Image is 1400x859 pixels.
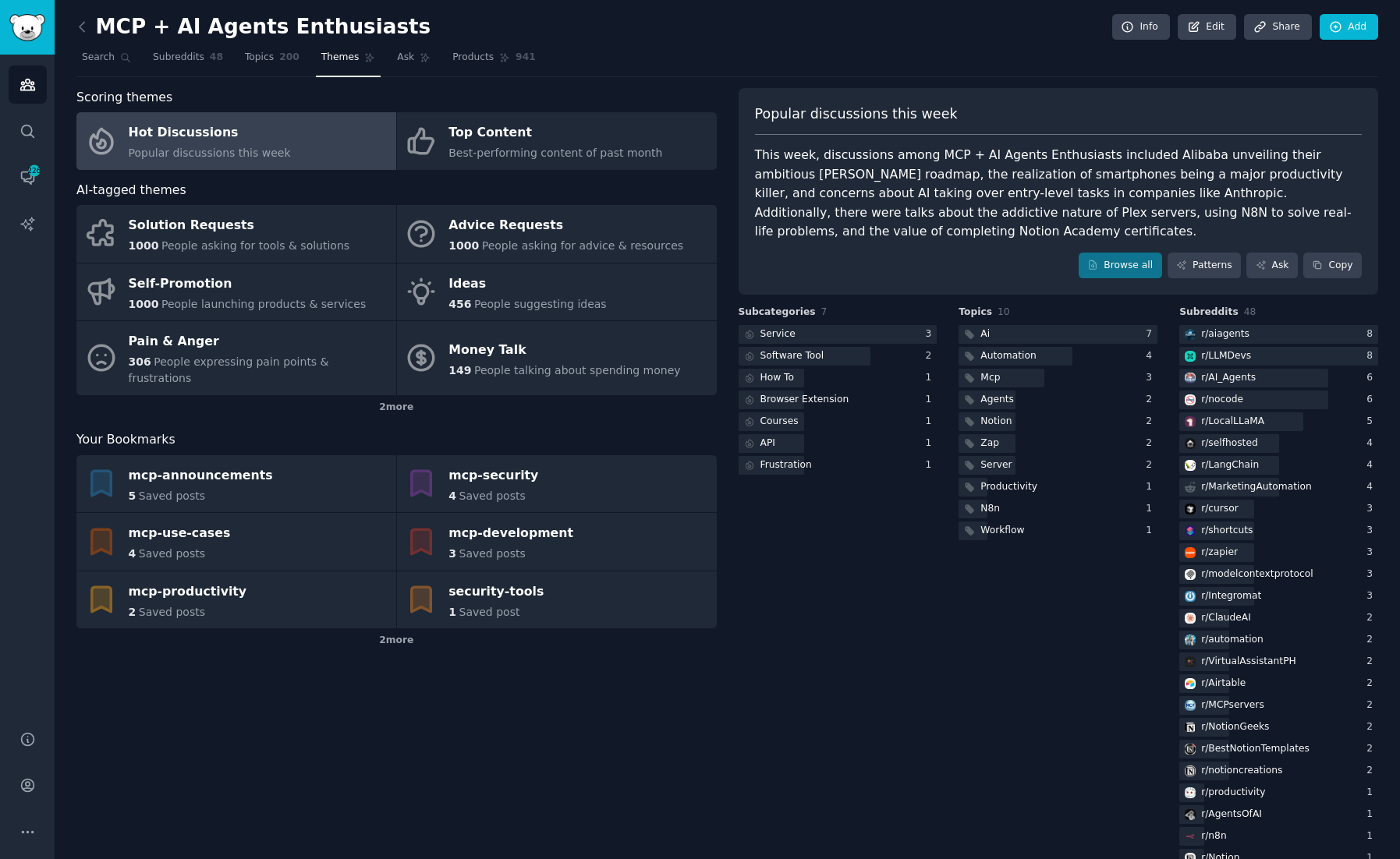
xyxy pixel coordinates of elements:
img: AgentsOfAI [1185,809,1196,820]
div: 2 [1146,458,1157,472]
a: modelcontextprotocolr/modelcontextprotocol3 [1179,565,1378,585]
div: r/ productivity [1201,786,1265,800]
span: Saved posts [139,547,205,560]
div: 4 [1146,349,1157,363]
a: How To1 [739,369,937,388]
div: 2 [1366,655,1378,669]
span: 149 [448,364,471,376]
div: 3 [1146,371,1157,385]
a: Service3 [739,325,937,345]
div: mcp-productivity [129,579,247,604]
a: Info [1112,14,1170,41]
div: r/ AI_Agents [1201,371,1256,385]
span: 200 [279,51,299,65]
span: Subreddits [1179,306,1239,320]
img: NotionGeeks [1185,722,1196,733]
a: Ask [392,45,436,77]
div: r/ MarketingAutomation [1201,480,1312,494]
a: r/MarketingAutomation4 [1179,478,1378,497]
div: 3 [1366,524,1378,538]
a: VirtualAssistantPHr/VirtualAssistantPH2 [1179,652,1378,672]
a: notioncreationsr/notioncreations2 [1179,762,1378,781]
a: Patterns [1168,253,1241,279]
div: r/ AgentsOfAI [1201,808,1262,822]
div: 4 [1366,480,1378,494]
div: 4 [1366,458,1378,472]
a: BestNotionTemplatesr/BestNotionTemplates2 [1179,740,1378,759]
div: How To [760,371,795,385]
div: 2 [926,349,937,363]
img: modelcontextprotocol [1185,569,1196,580]
a: selfhostedr/selfhosted4 [1179,434,1378,454]
img: Integromat [1185,591,1196,602]
div: mcp-announcements [129,463,273,488]
a: Zap2 [959,434,1157,454]
div: 2 [1146,415,1157,429]
div: 2 [1366,677,1378,691]
img: notioncreations [1185,765,1196,776]
div: 1 [926,393,937,407]
div: r/ LocalLLaMA [1201,415,1264,429]
div: mcp-development [448,521,573,546]
span: 7 [821,306,828,317]
div: 1 [1146,524,1157,538]
span: Topics [959,306,992,320]
div: Zap [980,437,999,451]
div: mcp-use-cases [129,521,231,546]
div: r/ aiagents [1201,327,1249,341]
a: MCPserversr/MCPservers2 [1179,696,1378,716]
span: 48 [1244,306,1256,317]
span: Ask [397,51,414,65]
span: 3 [448,547,456,560]
span: People expressing pain points & frustrations [129,355,329,384]
span: Saved posts [139,490,205,502]
img: zapier [1185,547,1196,558]
img: automation [1185,635,1196,645]
a: Products941 [447,45,541,77]
img: LocalLLaMA [1185,416,1196,427]
span: 1 [448,606,456,618]
div: r/ ClaudeAI [1201,611,1251,625]
span: Popular discussions this week [755,104,958,124]
div: r/ selfhosted [1201,437,1258,451]
div: Software Tool [760,349,824,363]
img: ClaudeAI [1185,613,1196,624]
span: 4 [448,490,456,502]
div: 2 [1366,720,1378,734]
div: 2 more [76,395,717,420]
div: 1 [926,458,937,472]
span: 4 [129,547,136,560]
span: People talking about spending money [474,364,681,376]
a: LangChainr/LangChain4 [1179,456,1378,475]
img: shortcuts [1185,525,1196,536]
span: Subreddits [153,51,204,65]
a: automationr/automation2 [1179,631,1378,650]
a: Browse all [1079,253,1162,279]
div: Pain & Anger [129,330,388,355]
a: productivityr/productivity1 [1179,783,1378,803]
div: Workflow [980,524,1024,538]
a: 226 [9,158,47,196]
a: Solution Requests1000People asking for tools & solutions [76,205,396,263]
span: Saved post [459,606,520,618]
div: r/ MCPservers [1201,698,1264,712]
a: security-tools1Saved post [397,571,717,629]
span: Themes [321,51,360,65]
div: N8n [980,502,1000,516]
div: 1 [1366,829,1378,843]
div: 1 [1146,502,1157,516]
img: nocode [1185,394,1196,405]
div: r/ VirtualAssistantPH [1201,655,1296,669]
a: zapierr/zapier3 [1179,543,1378,563]
div: Mcp [980,371,1000,385]
a: Agents2 [959,391,1157,410]
div: r/ Integromat [1201,589,1261,603]
div: 2 [1146,393,1157,407]
div: Frustration [760,458,812,472]
a: Browser Extension1 [739,391,937,410]
div: Ai [980,327,990,341]
a: Ai7 [959,325,1157,345]
div: 1 [1366,808,1378,822]
div: r/ modelcontextprotocol [1201,567,1313,582]
a: Topics200 [239,45,305,77]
